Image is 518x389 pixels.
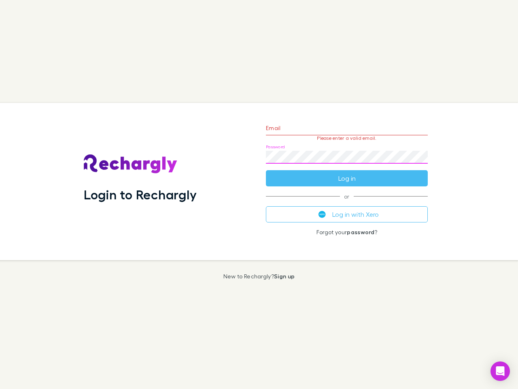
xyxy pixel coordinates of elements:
[347,229,374,235] a: password
[266,170,428,186] button: Log in
[274,273,295,280] a: Sign up
[490,361,510,381] div: Open Intercom Messenger
[223,273,295,280] p: New to Rechargly?
[266,144,285,150] label: Password
[266,135,428,141] p: Please enter a valid email.
[266,229,428,235] p: Forgot your ?
[84,187,197,202] h1: Login to Rechargly
[266,206,428,222] button: Log in with Xero
[84,154,178,174] img: Rechargly's Logo
[318,211,326,218] img: Xero's logo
